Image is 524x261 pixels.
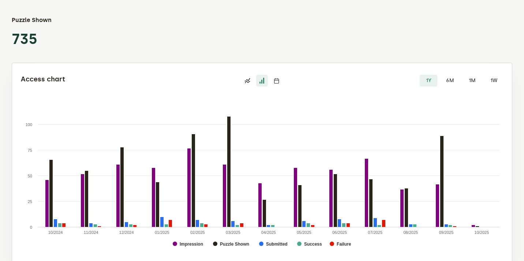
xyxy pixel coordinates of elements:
text: 01/2025 [155,230,169,235]
text: 02/2025 [190,230,205,235]
text: 09/2025 [439,230,454,235]
text: 50 [28,174,32,178]
text: 12/2024 [119,230,134,235]
text: Success [304,242,322,247]
text: Submitted [266,242,288,247]
text: 08/2025 [403,230,418,235]
text: 25 [28,199,32,204]
text: 06/2025 [332,230,347,235]
text: 03/2025 [226,230,240,235]
h2: Access chart [21,75,181,84]
text: Puzzle Shown [220,242,249,247]
text: 10/2024 [48,230,63,235]
text: 05/2025 [297,230,311,235]
p: 735 [12,30,75,48]
text: 0 [30,225,32,229]
text: 10/2025 [475,230,489,235]
text: Impression [180,242,203,247]
label: 1M [463,75,482,87]
text: 04/2025 [261,230,276,235]
label: 6M [440,75,460,87]
h3: Puzzle Shown [12,16,75,25]
label: 1W [484,75,503,87]
text: 100 [26,122,32,127]
text: 75 [28,148,32,152]
text: 11/2024 [84,230,98,235]
text: Failure [337,242,351,247]
label: 1Y [420,75,437,87]
text: 07/2025 [368,230,382,235]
